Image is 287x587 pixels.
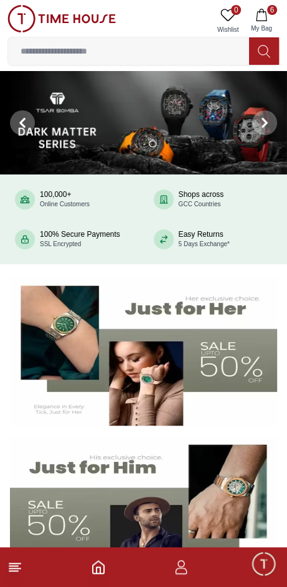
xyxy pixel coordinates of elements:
[267,5,277,15] span: 6
[10,277,277,425] img: Women's Watches Banner
[231,5,241,15] span: 0
[212,5,243,37] a: 0Wishlist
[179,190,224,209] div: Shops across
[179,201,221,208] span: GCC Countries
[40,201,90,208] span: Online Customers
[10,436,277,584] img: Men's Watches Banner
[212,25,243,34] span: Wishlist
[179,241,230,247] span: 5 Days Exchange*
[179,230,230,249] div: Easy Returns
[40,241,81,247] span: SSL Encrypted
[7,5,116,32] img: ...
[250,550,278,578] div: Chat Widget
[243,5,280,37] button: 6My Bag
[40,190,90,209] div: 100,000+
[246,24,277,33] span: My Bag
[40,230,120,249] div: 100% Secure Payments
[91,560,106,575] a: Home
